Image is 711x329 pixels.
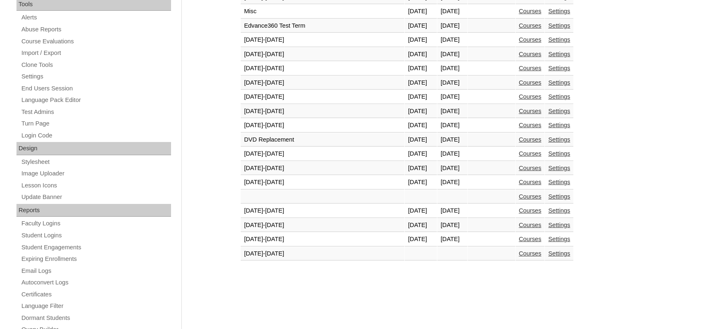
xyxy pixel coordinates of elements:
a: Settings [548,51,570,57]
td: [DATE] [437,47,467,62]
a: Image Uploader [21,168,171,179]
td: [DATE]-[DATE] [241,62,404,76]
td: [DATE] [437,218,467,232]
td: [DATE] [405,161,437,175]
a: Courses [519,79,542,86]
a: Lesson Icons [21,180,171,191]
a: Courses [519,122,542,128]
a: Settings [548,22,570,29]
td: [DATE] [405,175,437,189]
a: Courses [519,65,542,71]
a: Language Pack Editor [21,95,171,105]
td: [DATE] [405,147,437,161]
td: [DATE] [405,5,437,19]
td: [DATE] [437,62,467,76]
td: [DATE] [437,19,467,33]
td: [DATE]-[DATE] [241,104,404,118]
a: Settings [548,250,570,257]
a: Clone Tools [21,60,171,70]
td: [DATE] [437,118,467,133]
td: [DATE]-[DATE] [241,232,404,246]
td: [DATE] [405,47,437,62]
td: [DATE]-[DATE] [241,76,404,90]
td: [DATE] [405,218,437,232]
a: Language Filter [21,301,171,311]
a: Stylesheet [21,157,171,167]
td: [DATE] [405,33,437,47]
a: Abuse Reports [21,24,171,35]
td: Edvance360 Test Term [241,19,404,33]
a: Courses [519,150,542,157]
a: Courses [519,193,542,200]
div: Design [16,142,171,155]
td: [DATE] [405,76,437,90]
a: Courses [519,22,542,29]
a: Student Engagements [21,242,171,253]
td: [DATE] [405,118,437,133]
a: Courses [519,36,542,43]
td: [DATE]-[DATE] [241,147,404,161]
td: [DATE]-[DATE] [241,118,404,133]
td: Misc [241,5,404,19]
a: Student Logins [21,230,171,241]
td: [DATE] [437,33,467,47]
td: [DATE] [437,147,467,161]
a: End Users Session [21,83,171,94]
td: [DATE]-[DATE] [241,161,404,175]
a: Settings [21,71,171,82]
a: Settings [548,207,570,214]
td: DVD Replacement [241,133,404,147]
td: [DATE]-[DATE] [241,218,404,232]
a: Settings [548,8,570,14]
a: Courses [519,51,542,57]
a: Courses [519,165,542,171]
a: Import / Export [21,48,171,58]
a: Settings [548,193,570,200]
a: Courses [519,136,542,143]
a: Expiring Enrollments [21,254,171,264]
a: Autoconvert Logs [21,277,171,288]
a: Alerts [21,12,171,23]
a: Courses [519,207,542,214]
a: Login Code [21,130,171,141]
a: Email Logs [21,266,171,276]
td: [DATE] [405,232,437,246]
td: [DATE]-[DATE] [241,47,404,62]
td: [DATE] [437,175,467,189]
a: Course Evaluations [21,36,171,47]
a: Courses [519,93,542,100]
td: [DATE] [405,62,437,76]
td: [DATE]-[DATE] [241,90,404,104]
a: Settings [548,122,570,128]
td: [DATE] [405,90,437,104]
a: Settings [548,179,570,185]
a: Certificates [21,289,171,300]
a: Dormant Students [21,313,171,323]
td: [DATE] [405,19,437,33]
td: [DATE] [405,133,437,147]
td: [DATE] [437,204,467,218]
td: [DATE] [437,76,467,90]
div: Reports [16,204,171,217]
td: [DATE] [437,5,467,19]
td: [DATE]-[DATE] [241,247,404,261]
a: Update Banner [21,192,171,202]
a: Courses [519,8,542,14]
a: Courses [519,108,542,114]
a: Settings [548,93,570,100]
a: Courses [519,179,542,185]
td: [DATE] [437,90,467,104]
a: Settings [548,108,570,114]
td: [DATE]-[DATE] [241,33,404,47]
td: [DATE]-[DATE] [241,175,404,189]
a: Settings [548,36,570,43]
td: [DATE]-[DATE] [241,204,404,218]
td: [DATE] [437,232,467,246]
a: Courses [519,222,542,228]
a: Settings [548,136,570,143]
a: Test Admins [21,107,171,117]
a: Settings [548,65,570,71]
a: Faculty Logins [21,218,171,229]
a: Settings [548,150,570,157]
td: [DATE] [437,161,467,175]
